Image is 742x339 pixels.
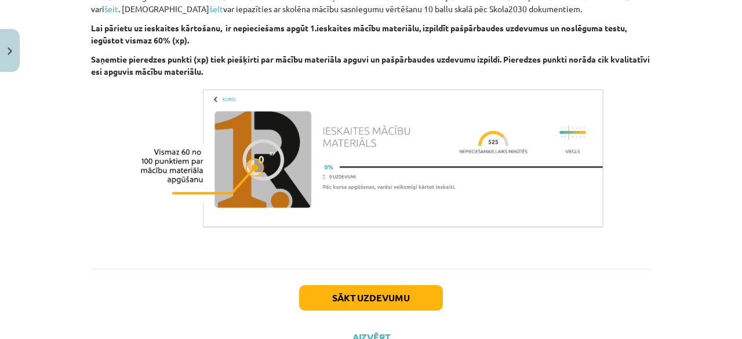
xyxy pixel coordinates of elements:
button: Sākt uzdevumu [299,285,443,311]
b: Lai pārietu uz ieskaites kārtošanu, ir nepieciešams apgūt 1.ieskaites mācību materiālu, izpildīt ... [91,23,627,45]
a: šeit [104,3,118,14]
b: Saņemtie pieredzes punkti (xp) tiek piešķirti par mācību materiāla apguvi un pašpārbaudes uzdevum... [91,54,650,76]
a: šeit [209,3,223,14]
img: icon-close-lesson-0947bae3869378f0d4975bcd49f059093ad1ed9edebbc8119c70593378902aed.svg [8,48,12,55]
